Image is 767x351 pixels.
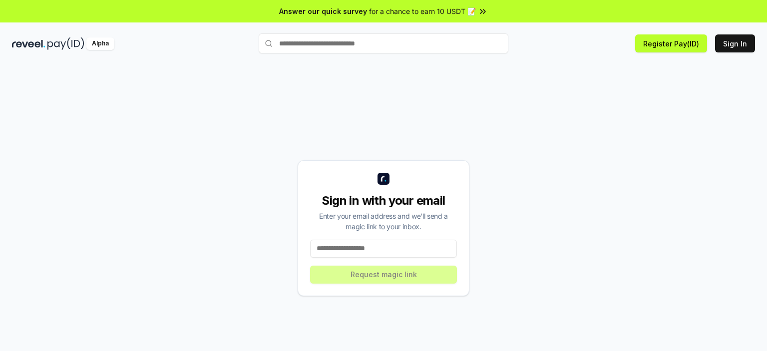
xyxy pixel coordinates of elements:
[310,193,457,209] div: Sign in with your email
[279,6,367,16] span: Answer our quick survey
[310,211,457,232] div: Enter your email address and we’ll send a magic link to your inbox.
[86,37,114,50] div: Alpha
[12,37,45,50] img: reveel_dark
[715,34,755,52] button: Sign In
[635,34,707,52] button: Register Pay(ID)
[47,37,84,50] img: pay_id
[369,6,476,16] span: for a chance to earn 10 USDT 📝
[378,173,389,185] img: logo_small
